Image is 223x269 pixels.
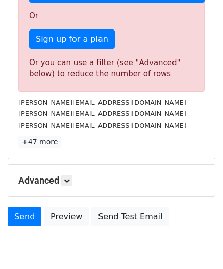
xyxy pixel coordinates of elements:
[18,175,205,186] h5: Advanced
[18,99,186,106] small: [PERSON_NAME][EMAIL_ADDRESS][DOMAIN_NAME]
[91,207,169,226] a: Send Test Email
[29,11,194,21] p: Or
[18,136,61,148] a: +47 more
[44,207,89,226] a: Preview
[29,57,194,80] div: Or you can use a filter (see "Advanced" below) to reduce the number of rows
[18,110,186,117] small: [PERSON_NAME][EMAIL_ADDRESS][DOMAIN_NAME]
[8,207,41,226] a: Send
[18,122,186,129] small: [PERSON_NAME][EMAIL_ADDRESS][DOMAIN_NAME]
[172,220,223,269] iframe: Chat Widget
[29,29,115,49] a: Sign up for a plan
